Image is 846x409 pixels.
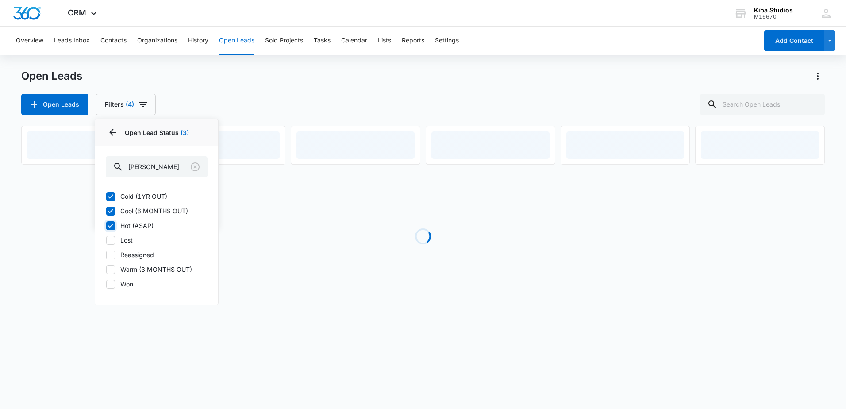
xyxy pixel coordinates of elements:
[106,265,208,274] label: Warm (3 MONTHS OUT)
[137,27,177,55] button: Organizations
[314,27,331,55] button: Tasks
[126,101,134,108] span: (4)
[754,7,793,14] div: account name
[16,27,43,55] button: Overview
[106,128,208,137] p: Open Lead Status
[188,160,202,174] button: Clear
[378,27,391,55] button: Lists
[96,94,156,115] button: Filters(4)
[181,129,189,136] span: (3)
[754,14,793,20] div: account id
[700,94,825,115] input: Search Open Leads
[54,27,90,55] button: Leads Inbox
[106,279,208,289] label: Won
[21,94,88,115] button: Open Leads
[106,250,208,259] label: Reassigned
[106,125,120,139] button: Back
[265,27,303,55] button: Sold Projects
[435,27,459,55] button: Settings
[106,156,208,177] input: Search...
[106,221,208,230] label: Hot (ASAP)
[764,30,824,51] button: Add Contact
[106,206,208,216] label: Cool (6 MONTHS OUT)
[341,27,367,55] button: Calendar
[68,8,86,17] span: CRM
[811,69,825,83] button: Actions
[219,27,254,55] button: Open Leads
[188,27,208,55] button: History
[402,27,424,55] button: Reports
[100,27,127,55] button: Contacts
[21,69,82,83] h1: Open Leads
[106,235,208,245] label: Lost
[106,192,208,201] label: Cold (1YR OUT)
